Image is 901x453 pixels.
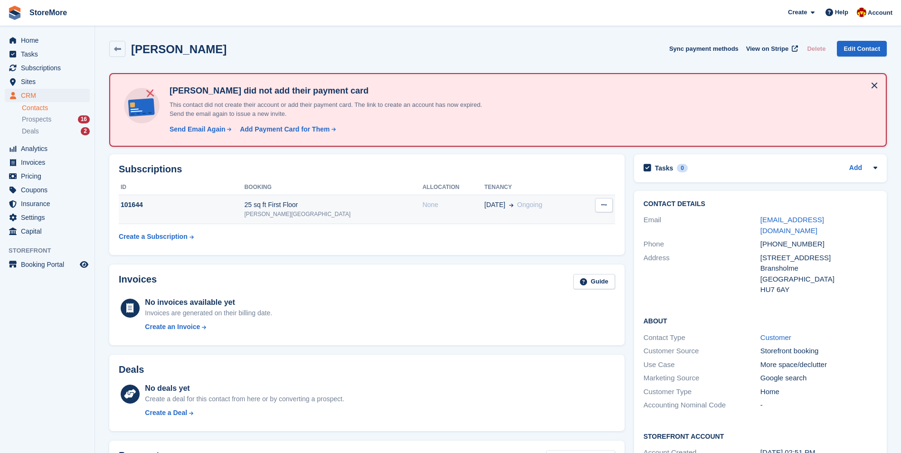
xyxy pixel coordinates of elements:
[5,170,90,183] a: menu
[122,85,162,126] img: no-card-linked-e7822e413c904bf8b177c4d89f31251c4716f9871600ec3ca5bfc59e148c83f4.svg
[644,239,760,250] div: Phone
[669,41,739,57] button: Sync payment methods
[835,8,848,17] span: Help
[21,47,78,61] span: Tasks
[644,387,760,397] div: Customer Type
[145,322,272,332] a: Create an Invoice
[484,200,505,210] span: [DATE]
[244,180,422,195] th: Booking
[145,408,344,418] a: Create a Deal
[5,225,90,238] a: menu
[803,41,829,57] button: Delete
[5,258,90,271] a: menu
[240,124,330,134] div: Add Payment Card for Them
[422,200,484,210] div: None
[573,274,615,290] a: Guide
[166,85,498,96] h4: [PERSON_NAME] did not add their payment card
[857,8,866,17] img: Store More Team
[145,408,187,418] div: Create a Deal
[22,127,39,136] span: Deals
[644,215,760,236] div: Email
[760,400,877,411] div: -
[21,142,78,155] span: Analytics
[21,34,78,47] span: Home
[760,263,877,274] div: Bransholme
[760,387,877,397] div: Home
[119,364,144,375] h2: Deals
[21,225,78,238] span: Capital
[644,346,760,357] div: Customer Source
[145,394,344,404] div: Create a deal for this contact from here or by converting a prospect.
[119,228,194,245] a: Create a Subscription
[78,115,90,123] div: 16
[236,124,337,134] a: Add Payment Card for Them
[5,142,90,155] a: menu
[644,316,877,325] h2: About
[244,210,422,218] div: [PERSON_NAME][GEOGRAPHIC_DATA]
[22,115,51,124] span: Prospects
[868,8,892,18] span: Account
[21,170,78,183] span: Pricing
[655,164,673,172] h2: Tasks
[21,156,78,169] span: Invoices
[22,104,90,113] a: Contacts
[760,239,877,250] div: [PHONE_NUMBER]
[760,216,824,235] a: [EMAIL_ADDRESS][DOMAIN_NAME]
[760,373,877,384] div: Google search
[145,308,272,318] div: Invoices are generated on their billing date.
[5,75,90,88] a: menu
[5,61,90,75] a: menu
[760,284,877,295] div: HU7 6AY
[677,164,688,172] div: 0
[81,127,90,135] div: 2
[644,373,760,384] div: Marketing Source
[22,126,90,136] a: Deals 2
[170,124,226,134] div: Send Email Again
[5,47,90,61] a: menu
[21,75,78,88] span: Sites
[760,274,877,285] div: [GEOGRAPHIC_DATA]
[746,44,788,54] span: View on Stripe
[145,297,272,308] div: No invoices available yet
[9,246,95,255] span: Storefront
[644,332,760,343] div: Contact Type
[145,383,344,394] div: No deals yet
[21,183,78,197] span: Coupons
[760,359,877,370] div: More space/declutter
[5,211,90,224] a: menu
[5,89,90,102] a: menu
[119,180,244,195] th: ID
[119,232,188,242] div: Create a Subscription
[8,6,22,20] img: stora-icon-8386f47178a22dfd0bd8f6a31ec36ba5ce8667c1dd55bd0f319d3a0aa187defe.svg
[21,89,78,102] span: CRM
[5,197,90,210] a: menu
[21,258,78,271] span: Booking Portal
[644,359,760,370] div: Use Case
[145,322,200,332] div: Create an Invoice
[760,333,791,341] a: Customer
[644,200,877,208] h2: Contact Details
[484,180,582,195] th: Tenancy
[760,253,877,264] div: [STREET_ADDRESS]
[26,5,71,20] a: StoreMore
[849,163,862,174] a: Add
[21,211,78,224] span: Settings
[5,183,90,197] a: menu
[644,253,760,295] div: Address
[644,400,760,411] div: Accounting Nominal Code
[517,201,542,208] span: Ongoing
[119,164,615,175] h2: Subscriptions
[837,41,887,57] a: Edit Contact
[119,200,244,210] div: 101644
[644,431,877,441] h2: Storefront Account
[244,200,422,210] div: 25 sq ft First Floor
[788,8,807,17] span: Create
[21,197,78,210] span: Insurance
[21,61,78,75] span: Subscriptions
[131,43,227,56] h2: [PERSON_NAME]
[742,41,800,57] a: View on Stripe
[166,100,498,119] p: This contact did not create their account or add their payment card. The link to create an accoun...
[422,180,484,195] th: Allocation
[119,274,157,290] h2: Invoices
[22,114,90,124] a: Prospects 16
